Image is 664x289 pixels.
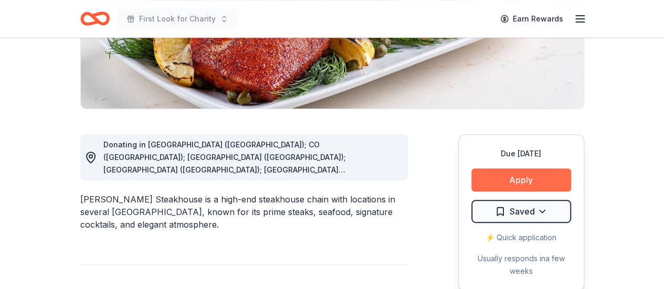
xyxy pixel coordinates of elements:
button: Apply [471,168,571,191]
div: Usually responds in a few weeks [471,252,571,277]
a: Earn Rewards [494,9,570,28]
button: Saved [471,200,571,223]
a: Home [80,6,110,31]
span: Saved [510,205,535,218]
span: Donating in [GEOGRAPHIC_DATA] ([GEOGRAPHIC_DATA]); CO ([GEOGRAPHIC_DATA]); [GEOGRAPHIC_DATA] ([GE... [103,140,394,224]
div: ⚡️ Quick application [471,231,571,244]
button: First Look for Charity [118,8,237,29]
span: First Look for Charity [139,13,216,25]
div: [PERSON_NAME] Steakhouse is a high-end steakhouse chain with locations in several [GEOGRAPHIC_DAT... [80,193,408,231]
div: Due [DATE] [471,147,571,160]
